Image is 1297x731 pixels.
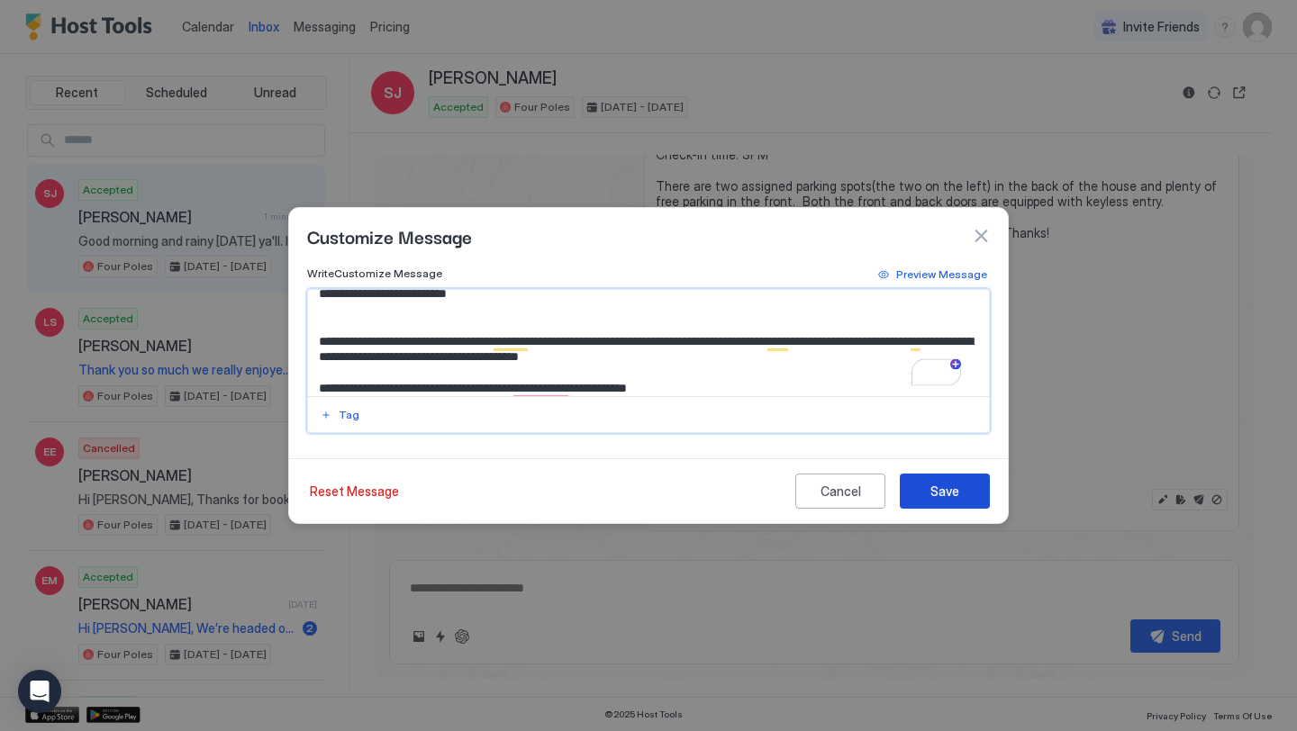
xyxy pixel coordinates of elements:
[896,266,987,283] div: Preview Message
[307,474,402,509] button: Reset Message
[821,482,861,501] div: Cancel
[318,404,362,426] button: Tag
[795,474,885,509] button: Cancel
[307,222,472,249] span: Customize Message
[339,407,359,423] div: Tag
[930,482,959,501] div: Save
[308,290,989,396] textarea: To enrich screen reader interactions, please activate Accessibility in Grammarly extension settings
[875,264,990,285] button: Preview Message
[18,670,61,713] div: Open Intercom Messenger
[307,266,442,280] span: Write Customize Message
[900,474,990,509] button: Save
[310,482,399,501] div: Reset Message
